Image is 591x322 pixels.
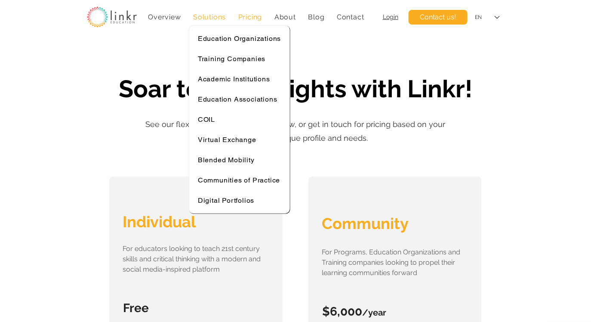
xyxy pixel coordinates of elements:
a: Virtual Exchange [194,131,285,148]
div: About [270,9,301,25]
span: Overview [148,13,181,21]
a: Communities of Practice [194,172,285,189]
span: Individual [123,213,196,231]
a: COIL [194,111,285,128]
span: Contact us! [420,12,456,22]
span: Communities of Practice [198,176,280,184]
span: Community [322,214,409,232]
span: COIL [198,115,215,124]
span: Blended Mobility [198,156,255,164]
span: $6,000 [322,304,362,319]
a: Education Organizations [194,30,285,47]
a: Contact us! [409,10,468,25]
span: Soar to new heights with Linkr! [119,74,472,103]
span: Free [123,301,149,315]
span: Training Companies [198,55,265,63]
span: /year [362,307,386,318]
span: Pricing [238,13,262,21]
a: Login [383,13,398,20]
span: About [274,13,296,21]
a: Overview [144,9,185,25]
div: Solutions [189,25,290,214]
div: Solutions [189,9,231,25]
span: See our flexible, transparent plans below, or get in touch for pricing based on your organization... [146,120,446,142]
a: Pricing [234,9,267,25]
span: Academic Institutions [198,75,270,83]
a: Blended Mobility [194,152,285,168]
nav: Site [144,9,369,25]
span: For Programs, Education Organizations and Training companies looking to propel their learning com... [322,248,460,277]
img: linkr_logo_transparentbg.png [87,6,137,28]
a: Academic Institutions [194,71,285,87]
div: Language Selector: English [469,8,506,27]
a: Contact [332,9,369,25]
span: Education Associations [198,95,277,103]
span: Solutions [193,13,226,21]
span: Virtual Exchange [198,136,256,144]
span: For educators looking to teach 21st century skills and critical thinking with a modern and social... [123,245,261,273]
div: EN [475,14,482,21]
span: Blog [308,13,324,21]
span: Education Organizations [198,34,281,43]
a: Blog [304,9,329,25]
span: Contact [337,13,364,21]
a: Training Companies [194,50,285,67]
span: Digital Portfolios [198,196,254,204]
a: Education Associations [194,91,285,108]
a: Digital Portfolios [194,192,285,209]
